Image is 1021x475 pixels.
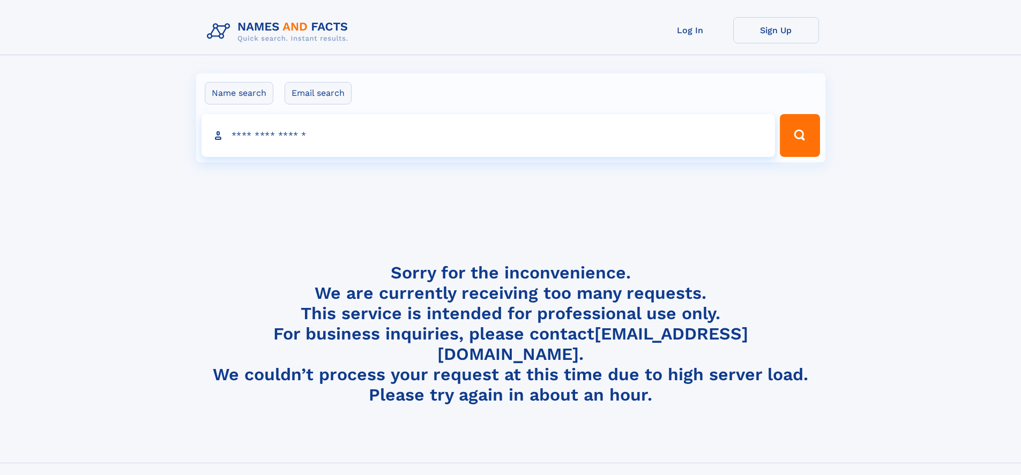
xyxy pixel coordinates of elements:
[437,323,748,364] a: [EMAIL_ADDRESS][DOMAIN_NAME]
[647,17,733,43] a: Log In
[205,82,273,104] label: Name search
[203,262,819,405] h4: Sorry for the inconvenience. We are currently receiving too many requests. This service is intend...
[733,17,819,43] a: Sign Up
[202,114,776,157] input: search input
[285,82,352,104] label: Email search
[780,114,819,157] button: Search Button
[203,17,357,46] img: Logo Names and Facts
